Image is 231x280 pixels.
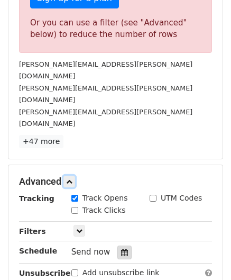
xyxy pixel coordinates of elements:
label: Track Clicks [82,205,126,216]
strong: Tracking [19,194,54,203]
strong: Unsubscribe [19,269,71,277]
span: Send now [71,247,110,257]
label: Track Opens [82,193,128,204]
strong: Filters [19,227,46,236]
small: [PERSON_NAME][EMAIL_ADDRESS][PERSON_NAME][DOMAIN_NAME] [19,60,192,80]
small: [PERSON_NAME][EMAIL_ADDRESS][PERSON_NAME][DOMAIN_NAME] [19,84,192,104]
iframe: Chat Widget [178,229,231,280]
div: Or you can use a filter (see "Advanced" below) to reduce the number of rows [30,17,201,41]
small: [PERSON_NAME][EMAIL_ADDRESS][PERSON_NAME][DOMAIN_NAME] [19,108,192,128]
h5: Advanced [19,176,212,187]
strong: Schedule [19,247,57,255]
label: UTM Codes [161,193,202,204]
a: +47 more [19,135,63,148]
label: Add unsubscribe link [82,267,160,278]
